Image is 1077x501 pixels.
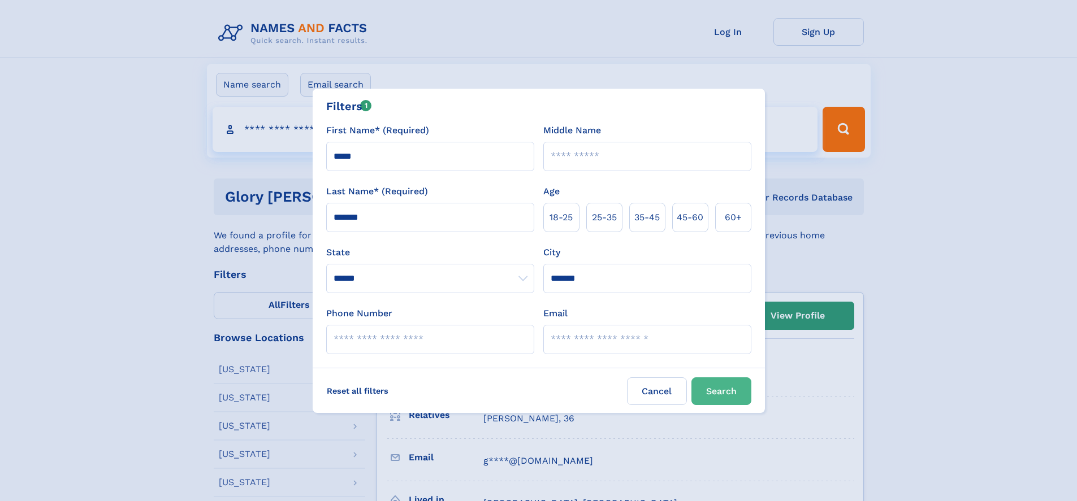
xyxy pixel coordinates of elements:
label: Email [543,307,568,320]
label: State [326,246,534,259]
label: First Name* (Required) [326,124,429,137]
button: Search [691,377,751,405]
label: Cancel [627,377,687,405]
label: Middle Name [543,124,601,137]
label: Age [543,185,560,198]
label: Reset all filters [319,377,396,404]
label: Last Name* (Required) [326,185,428,198]
span: 45‑60 [677,211,703,224]
span: 25‑35 [592,211,617,224]
label: Phone Number [326,307,392,320]
label: City [543,246,560,259]
div: Filters [326,98,372,115]
span: 60+ [725,211,742,224]
span: 35‑45 [634,211,660,224]
span: 18‑25 [550,211,573,224]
